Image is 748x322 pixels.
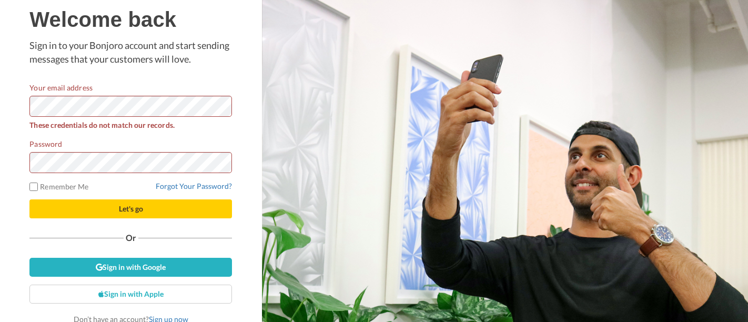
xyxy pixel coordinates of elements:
[29,183,38,191] input: Remember Me
[119,204,143,213] span: Let's go
[124,234,138,241] span: Or
[29,285,232,304] a: Sign in with Apple
[29,181,88,192] label: Remember Me
[29,82,92,93] label: Your email address
[29,138,62,149] label: Password
[29,199,232,218] button: Let's go
[29,258,232,277] a: Sign in with Google
[29,120,174,129] strong: These credentials do not match our records.
[29,39,232,66] p: Sign in to your Bonjoro account and start sending messages that your customers will love.
[29,8,232,31] h1: Welcome back
[156,182,232,190] a: Forgot Your Password?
